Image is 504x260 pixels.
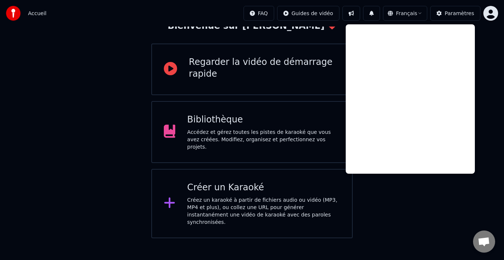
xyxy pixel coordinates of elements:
div: Créer un Karaoké [187,181,340,193]
div: Créez un karaoké à partir de fichiers audio ou vidéo (MP3, MP4 et plus), ou collez une URL pour g... [187,196,340,226]
div: Bibliothèque [187,114,340,125]
nav: breadcrumb [28,10,46,17]
div: Accédez et gérez toutes les pistes de karaoké que vous avez créées. Modifiez, organisez et perfec... [187,128,340,150]
button: Paramètres [430,6,480,21]
button: FAQ [244,6,274,21]
div: Paramètres [445,10,474,17]
span: Accueil [28,10,46,17]
a: Ouvrir le chat [473,230,495,253]
div: Regarder la vidéo de démarrage rapide [189,56,340,80]
img: youka [6,6,21,21]
button: Guides de vidéo [277,6,339,21]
